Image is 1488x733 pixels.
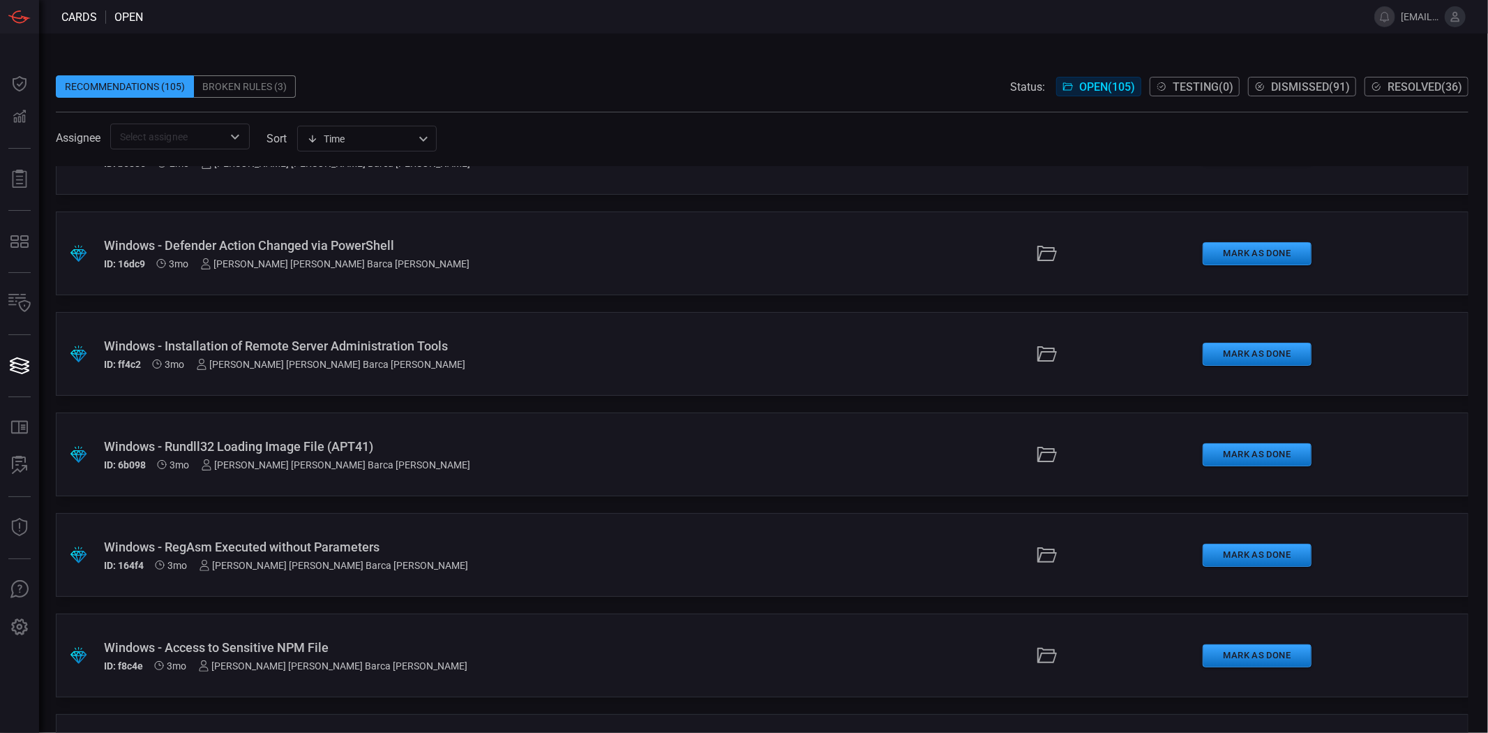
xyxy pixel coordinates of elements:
[3,163,36,196] button: Reports
[167,660,187,672] span: Jul 15, 2025 10:41 AM
[1010,80,1045,94] span: Status:
[3,287,36,320] button: Inventory
[1203,544,1312,567] button: Mark as Done
[3,101,36,134] button: Detections
[1173,80,1233,94] span: Testing ( 0 )
[170,258,189,269] span: Jul 28, 2025 10:45 AM
[104,359,141,370] h5: ID: ff4c2
[104,238,622,253] div: Windows - Defender Action Changed via PowerShell
[3,225,36,258] button: MITRE - Detection Posture
[200,258,470,269] div: [PERSON_NAME] [PERSON_NAME] Barca [PERSON_NAME]
[104,540,622,554] div: Windows - RegAsm Executed without Parameters
[104,560,144,571] h5: ID: 164f4
[1401,11,1439,22] span: [EMAIL_ADDRESS][PERSON_NAME][DOMAIN_NAME]
[3,511,36,545] button: Threat Intelligence
[3,611,36,644] button: Preferences
[3,573,36,607] button: Ask Us A Question
[196,359,466,370] div: [PERSON_NAME] [PERSON_NAME] Barca [PERSON_NAME]
[104,339,622,353] div: Windows - Installation of Remote Server Administration Tools
[61,10,97,24] span: Cards
[1056,77,1141,96] button: Open(105)
[104,459,146,471] h5: ID: 6b098
[1079,80,1135,94] span: Open ( 105 )
[168,560,188,571] span: Jul 15, 2025 10:41 AM
[198,660,468,672] div: [PERSON_NAME] [PERSON_NAME] Barca [PERSON_NAME]
[1365,77,1468,96] button: Resolved(36)
[104,640,622,655] div: Windows - Access to Sensitive NPM File
[56,131,100,145] span: Assignee
[3,349,36,383] button: Cards
[3,411,36,445] button: Rule Catalog
[1150,77,1240,96] button: Testing(0)
[3,67,36,101] button: Dashboard
[199,560,469,571] div: [PERSON_NAME] [PERSON_NAME] Barca [PERSON_NAME]
[114,10,143,24] span: open
[1203,644,1312,667] button: Mark as Done
[165,359,185,370] span: Jul 28, 2025 10:44 AM
[1203,343,1312,366] button: Mark as Done
[170,459,190,471] span: Jul 28, 2025 10:44 AM
[104,258,145,269] h5: ID: 16dc9
[1203,443,1312,466] button: Mark as Done
[194,75,296,98] div: Broken Rules (3)
[225,127,245,147] button: Open
[56,75,194,98] div: Recommendations (105)
[201,459,471,471] div: [PERSON_NAME] [PERSON_NAME] Barca [PERSON_NAME]
[1271,80,1350,94] span: Dismissed ( 91 )
[1248,77,1356,96] button: Dismissed(91)
[104,439,622,454] div: Windows - Rundll32 Loading Image File (APT41)
[1388,80,1462,94] span: Resolved ( 36 )
[266,132,287,145] label: sort
[104,660,143,672] h5: ID: f8c4e
[114,128,223,145] input: Select assignee
[1203,242,1312,265] button: Mark as Done
[307,132,414,146] div: Time
[3,449,36,482] button: ALERT ANALYSIS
